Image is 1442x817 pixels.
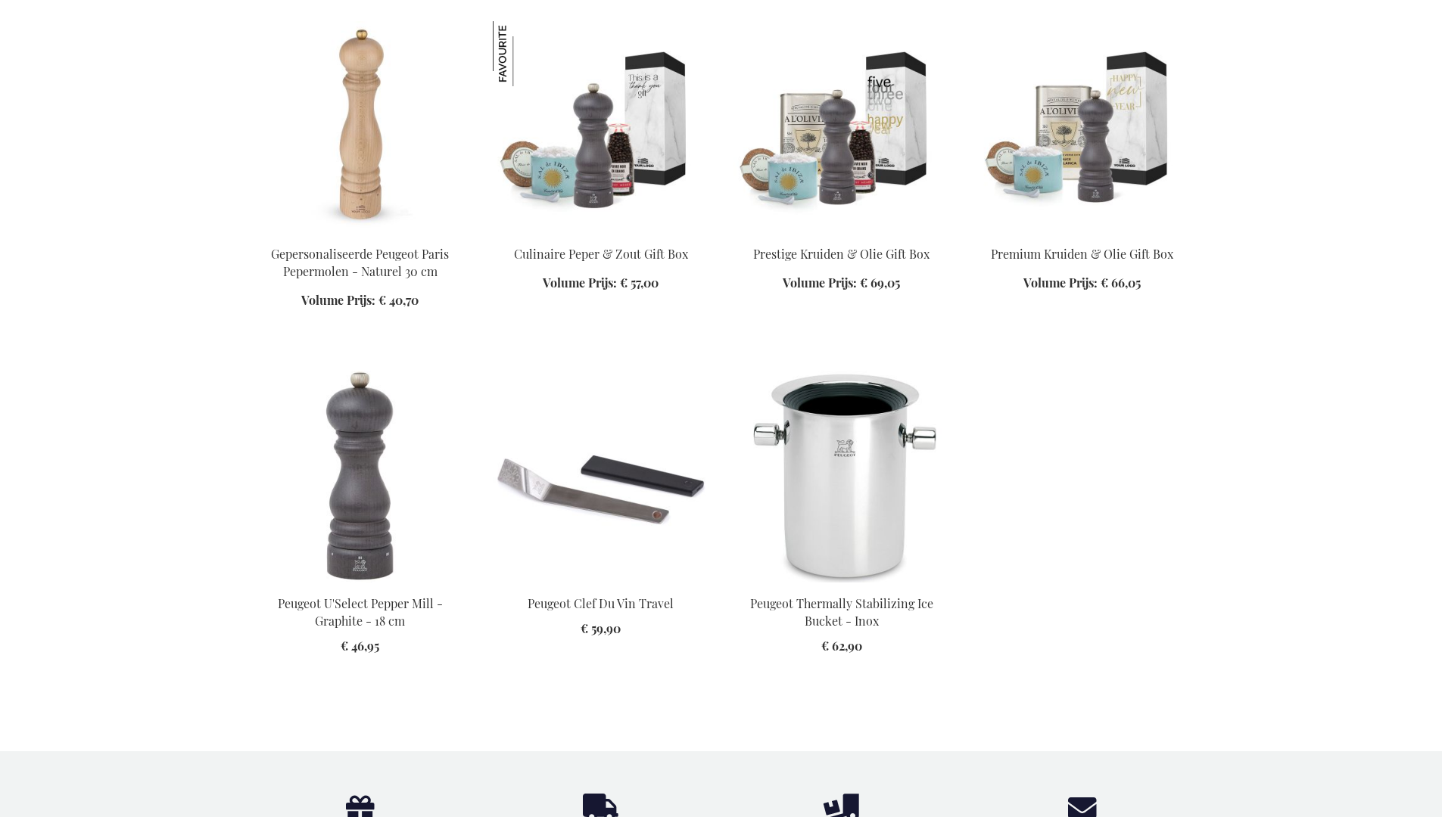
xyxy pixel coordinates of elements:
[733,21,950,233] img: Prestige Spice & Oil Gift Box
[493,227,709,241] a: Culinaire Peper & Zout Gift Box Culinaire Peper & Zout Gift Box
[991,246,1173,262] a: Premium Kruiden & Olie Gift Box
[301,292,375,308] span: Volume Prijs:
[543,275,659,292] a: Volume Prijs: € 57,00
[378,292,419,308] span: € 40,70
[252,21,469,233] img: Peugeot Paris Pepper Mill - Natural 30 cm
[543,275,617,290] span: Volume Prijs:
[783,275,900,292] a: Volume Prijs: € 69,05
[620,275,659,290] span: € 57,00
[493,576,709,591] a: Peugeot Clef Du Vin Travel
[733,227,950,241] a: Prestige Spice & Oil Gift Box
[341,638,379,654] span: € 46,95
[753,246,930,262] a: Prestige Kruiden & Olie Gift Box
[252,227,469,241] a: Peugeot Paris Pepper Mill - Natural 30 cm
[493,21,709,233] img: Culinaire Peper & Zout Gift Box
[278,595,443,629] a: Peugeot U'Select Pepper Mill - Graphite - 18 cm
[514,246,688,262] a: Culinaire Peper & Zout Gift Box
[860,275,900,290] span: € 69,05
[252,371,469,582] img: Peugeot U'Select Pepper Mill - Graphite - 18 cm
[750,595,933,629] a: Peugeot Thermally Stabilizing Ice Bucket - Inox
[1023,275,1141,292] a: Volume Prijs: € 66,05
[733,576,950,591] a: Peugeot Thermally Stabilizing Ice Bucket - Inox
[1023,275,1098,290] span: Volume Prijs:
[821,638,862,654] span: € 62,90
[493,371,709,582] img: Peugeot Clef Du Vin Travel
[301,292,419,309] a: Volume Prijs: € 40,70
[1101,275,1141,290] span: € 66,05
[252,576,469,591] a: Peugeot U'Select Pepper Mill - Graphite - 18 cm
[581,620,621,636] span: € 59,90
[733,371,950,582] img: Peugeot Thermally Stabilizing Ice Bucket - Inox
[271,246,449,279] a: Gepersonaliseerde Peugeot Paris Pepermolen - Naturel 30 cm
[783,275,857,290] span: Volume Prijs:
[493,21,558,86] img: Culinaire Peper & Zout Gift Box
[974,227,1191,241] a: Premium Kruiden & Olie Gift Box
[528,595,674,611] a: Peugeot Clef Du Vin Travel
[974,21,1191,233] img: Premium Kruiden & Olie Gift Box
